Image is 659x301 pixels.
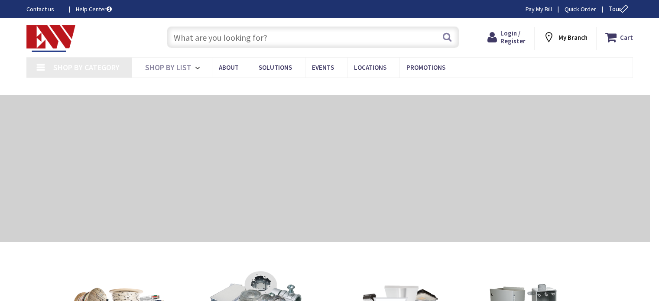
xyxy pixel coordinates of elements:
span: Events [312,63,334,71]
a: Login / Register [487,29,526,45]
span: Shop By Category [53,62,120,72]
a: Pay My Bill [526,5,552,13]
input: What are you looking for? [167,26,459,48]
span: Promotions [406,63,445,71]
span: Solutions [259,63,292,71]
strong: Cart [620,29,633,45]
a: Help Center [76,5,112,13]
a: Quick Order [565,5,596,13]
span: Locations [354,63,386,71]
img: Electrical Wholesalers, Inc. [26,25,76,52]
strong: My Branch [558,33,588,42]
span: About [219,63,239,71]
a: Contact us [26,5,62,13]
a: Cart [605,29,633,45]
span: Login / Register [500,29,526,45]
span: Tour [609,5,631,13]
span: Shop By List [145,62,192,72]
div: My Branch [543,29,588,45]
